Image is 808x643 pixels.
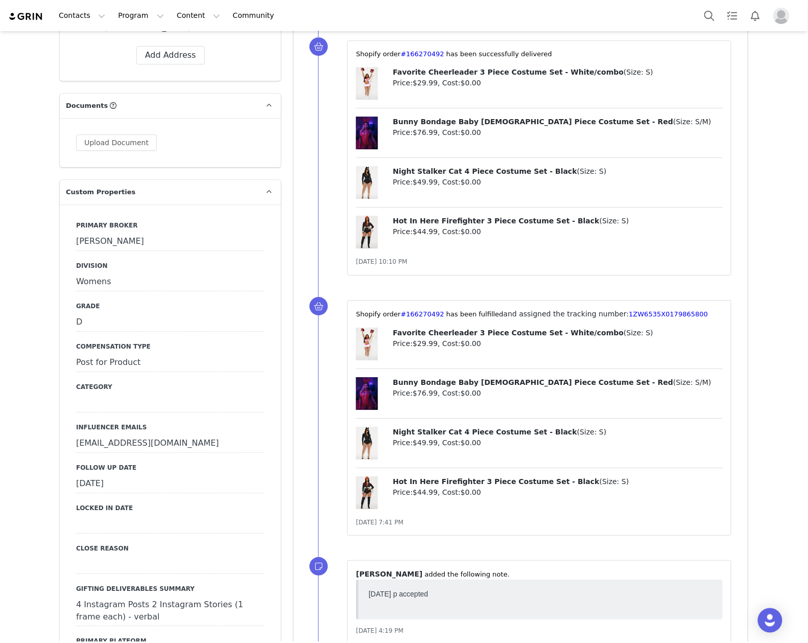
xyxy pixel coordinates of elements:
[393,476,723,487] p: ( )
[25,83,158,91] span: Sit tight and relax until your order delivers!
[602,217,626,225] span: Size: S
[393,118,673,126] span: Bunny Bondage Baby [DEMOGRAPHIC_DATA] Piece Costume Set - Red
[76,273,265,291] div: Womens
[76,233,265,251] div: [PERSON_NAME]
[66,101,108,111] span: Documents
[393,388,723,399] p: Price: , Cost:
[76,261,265,270] label: Division
[76,354,265,372] div: Post for Product
[76,423,265,432] label: Influencer Emails
[8,12,44,21] img: grin logo
[66,187,135,197] span: Custom Properties
[171,4,226,27] button: Content
[76,584,265,593] label: Gifting Deliverables Summary
[25,66,212,75] span: Like & comment on at least 3 posts on our Instagram
[580,167,604,175] span: Size: S
[676,378,709,386] span: Size: S/M
[413,79,438,87] span: $29.99
[356,519,403,526] span: [DATE] 7:41 PM
[767,8,800,24] button: Profile
[393,477,600,486] span: Hot In Here Firefighter 3 Piece Costume Set - Black
[4,4,348,29] p: Hey [PERSON_NAME], Your proposal has been accepted! We're so excited to have you be apart of the ...
[413,227,438,236] span: $44.99
[602,477,626,486] span: Size: S
[627,329,651,337] span: Size: S
[744,4,767,27] button: Notifications
[76,463,265,472] label: Follow Up Date
[393,166,723,177] p: ( )
[393,377,723,388] p: ( )
[629,310,708,318] a: 1ZW6535X0179865800
[393,68,624,76] span: Favorite Cheerleader 3 Piece Costume Set - White/combo
[461,227,481,236] span: $0.00
[461,178,481,186] span: $0.00
[393,167,577,175] span: Night Stalker Cat 4 Piece Costume Set - Black
[461,79,481,87] span: $0.00
[413,488,438,496] span: $44.99
[112,4,170,27] button: Program
[393,78,723,88] p: Price: , Cost:
[393,328,723,338] p: ( )
[393,217,600,225] span: Hot In Here Firefighter 3 Piece Costume Set - Black
[76,544,265,553] label: Close Reason
[393,177,723,188] p: Price: , Cost:
[400,50,444,58] a: #166270492
[76,503,265,513] label: Locked In Date
[4,19,348,28] p: accepted 2 reps
[758,608,782,633] div: Open Intercom Messenger
[136,46,205,64] button: Add Address
[356,50,552,58] span: ⁨Shopify⁩ order⁨ ⁩ has been successfully delivered
[4,4,348,29] p: Hi [PERSON_NAME], You order has been accepted!
[413,178,438,186] span: $49.99
[53,4,111,27] button: Contacts
[76,302,265,311] label: Grade
[413,339,438,348] span: $29.99
[413,389,438,397] span: $76.99
[76,382,265,392] label: Category
[76,475,265,493] div: [DATE]
[393,127,723,138] p: Price: , Cost:
[4,4,348,12] p: [DATE] p delivered
[721,4,744,27] a: Tasks
[461,389,481,397] span: $0.00
[4,4,348,12] p: [DATE] p accepted
[356,627,403,634] span: [DATE] 4:19 PM
[76,134,157,151] button: Upload Document
[4,36,348,44] p: Please stay in touch with your account manager once you receive your package.
[393,428,577,436] span: Night Stalker Cat 4 Piece Costume Set - Black
[393,216,723,226] p: ( )
[76,313,265,332] div: D
[356,570,422,578] span: [PERSON_NAME]
[393,117,723,127] p: ( )
[393,226,723,237] p: Price: , Cost:
[25,75,110,83] span: Ensure this link in your bio:
[461,128,481,136] span: $0.00
[393,487,723,498] p: Price: , Cost:
[356,310,503,318] span: ⁨Shopify⁩ order⁨ ⁩ has been fulfilled
[192,66,212,75] a: HERE
[773,8,790,24] img: placeholder-profile.jpg
[356,569,723,580] p: ⁨ ⁩ ⁨added⁩ the following note.
[461,339,481,348] span: $0.00
[76,434,265,453] div: [EMAIL_ADDRESS][DOMAIN_NAME]
[698,4,721,27] button: Search
[627,68,651,76] span: Size: S
[393,378,673,386] span: Bunny Bondage Baby [DEMOGRAPHIC_DATA] Piece Costume Set - Red
[76,342,265,351] label: Compensation Type
[461,439,481,447] span: $0.00
[461,488,481,496] span: $0.00
[676,118,709,126] span: Size: S/M
[504,310,629,318] span: and assigned the tracking ⁨number⁩:
[76,596,265,626] div: 4 Instagram Posts 2 Instagram Stories (1 frame each) - verbal
[393,338,723,349] p: Price: , Cost:
[393,329,624,337] span: Favorite Cheerleader 3 Piece Costume Set - White/combo
[580,428,604,436] span: Size: S
[400,310,444,318] a: #166270492
[413,439,438,447] span: $49.99
[393,427,723,438] p: ( )
[413,128,438,136] span: $76.99
[393,67,723,78] p: ( )
[76,221,265,230] label: Primary Broker
[356,258,407,265] span: [DATE] 10:10 PM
